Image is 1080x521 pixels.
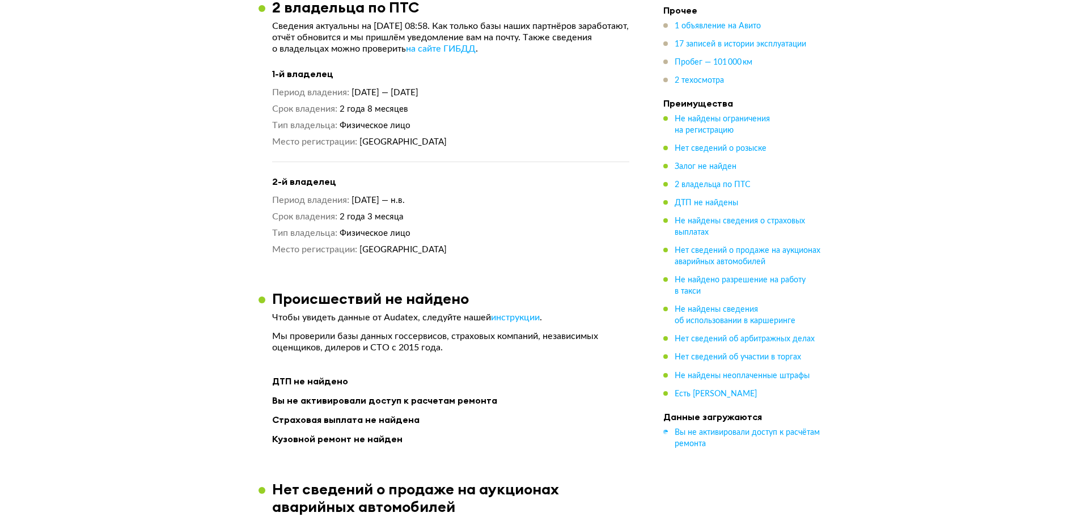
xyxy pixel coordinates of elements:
[663,5,822,16] h4: Прочее
[272,290,469,307] h3: Происшествий не найдено
[272,136,357,148] dt: Место регистрации
[272,103,337,115] dt: Срок владения
[675,306,795,325] span: Не найдены сведения об использовании в каршеринге
[272,211,337,223] dt: Срок владения
[272,87,349,99] dt: Период владения
[663,98,822,109] h4: Преимущества
[675,335,815,343] span: Нет сведений об арбитражных делах
[340,121,410,130] span: Физическое лицо
[675,371,810,379] span: Не найдены неоплаченные штрафы
[351,196,405,205] span: [DATE] — н.в.
[663,410,822,422] h4: Данные загружаются
[272,331,629,353] p: Мы проверили базы данных госсервисов, страховых компаний, независимых оценщиков, дилеров и СТО с ...
[272,68,629,80] h4: 1-й владелец
[272,120,337,132] dt: Тип владельца
[675,163,736,171] span: Залог не найден
[359,245,447,254] span: [GEOGRAPHIC_DATA]
[272,194,349,206] dt: Период владения
[272,412,629,427] div: Страховая выплата не найдена
[675,276,806,295] span: Не найдено разрешение на работу в такси
[272,431,629,446] div: Кузовной ремонт не найден
[272,312,629,323] p: Чтобы увидеть данные от Audatex, следуйте нашей .
[675,199,738,207] span: ДТП не найдены
[675,145,766,153] span: Нет сведений о розыске
[491,312,540,323] a: инструкции
[675,58,752,66] span: Пробег — 101 000 км
[351,88,418,97] span: [DATE] — [DATE]
[406,43,476,54] a: на сайте ГИБДД
[272,244,357,256] dt: Место регистрации
[675,115,770,134] span: Не найдены ограничения на регистрацию
[272,393,629,408] div: Вы не активировали доступ к расчетам ремонта
[272,176,629,188] h4: 2-й владелец
[675,389,757,397] span: Есть [PERSON_NAME]
[675,181,751,189] span: 2 владельца по ПТС
[675,247,820,266] span: Нет сведений о продаже на аукционах аварийных автомобилей
[675,77,724,84] span: 2 техосмотра
[340,105,408,113] span: 2 года 8 месяцев
[272,480,643,515] h3: Нет сведений о продаже на аукционах аварийных автомобилей
[675,217,805,236] span: Не найдены сведения о страховых выплатах
[272,374,629,388] div: ДТП не найдено
[272,227,337,239] dt: Тип владельца
[340,213,404,221] span: 2 года 3 месяца
[675,40,806,48] span: 17 записей в истории эксплуатации
[675,353,801,361] span: Нет сведений об участии в торгах
[675,428,820,447] span: Вы не активировали доступ к расчётам ремонта
[340,229,410,238] span: Физическое лицо
[675,22,761,30] span: 1 объявление на Авито
[359,138,447,146] span: [GEOGRAPHIC_DATA]
[272,20,629,54] p: Сведения актуальны на [DATE] 08:58. Как только базы наших партнёров заработают, отчёт обновится и...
